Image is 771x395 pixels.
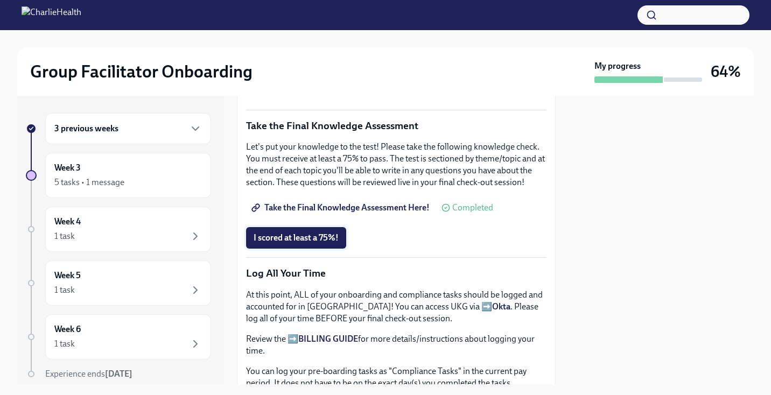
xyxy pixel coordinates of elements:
div: 1 task [54,284,75,296]
div: 3 previous weeks [45,113,211,144]
h2: Group Facilitator Onboarding [30,61,253,82]
a: Week 41 task [26,207,211,252]
h6: Week 5 [54,270,81,281]
strong: [DATE] [105,369,132,379]
h6: 3 previous weeks [54,123,118,135]
span: I scored at least a 75%! [254,232,339,243]
h6: Week 4 [54,216,81,228]
div: 5 tasks • 1 message [54,177,124,188]
span: Experience ends [45,369,132,379]
a: Week 61 task [26,314,211,359]
img: CharlieHealth [22,6,81,24]
button: I scored at least a 75%! [246,227,346,249]
span: Take the Final Knowledge Assessment Here! [254,202,430,213]
h6: Week 6 [54,323,81,335]
p: Take the Final Knowledge Assessment [246,119,546,133]
strong: My progress [594,60,641,72]
div: 1 task [54,338,75,350]
a: Take the Final Knowledge Assessment Here! [246,197,437,218]
p: Review the ➡️ for more details/instructions about logging your time. [246,333,546,357]
p: At this point, ALL of your onboarding and compliance tasks should be logged and accounted for in ... [246,289,546,325]
a: Okta [492,301,510,312]
p: Log All Your Time [246,266,546,280]
a: Week 35 tasks • 1 message [26,153,211,198]
h3: 64% [711,62,741,81]
div: 1 task [54,230,75,242]
span: Completed [452,203,493,212]
h6: Week 3 [54,162,81,174]
p: Let's put your knowledge to the test! Please take the following knowledge check. You must receive... [246,141,546,188]
a: BILLING GUIDE [298,334,358,344]
a: Week 51 task [26,260,211,306]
